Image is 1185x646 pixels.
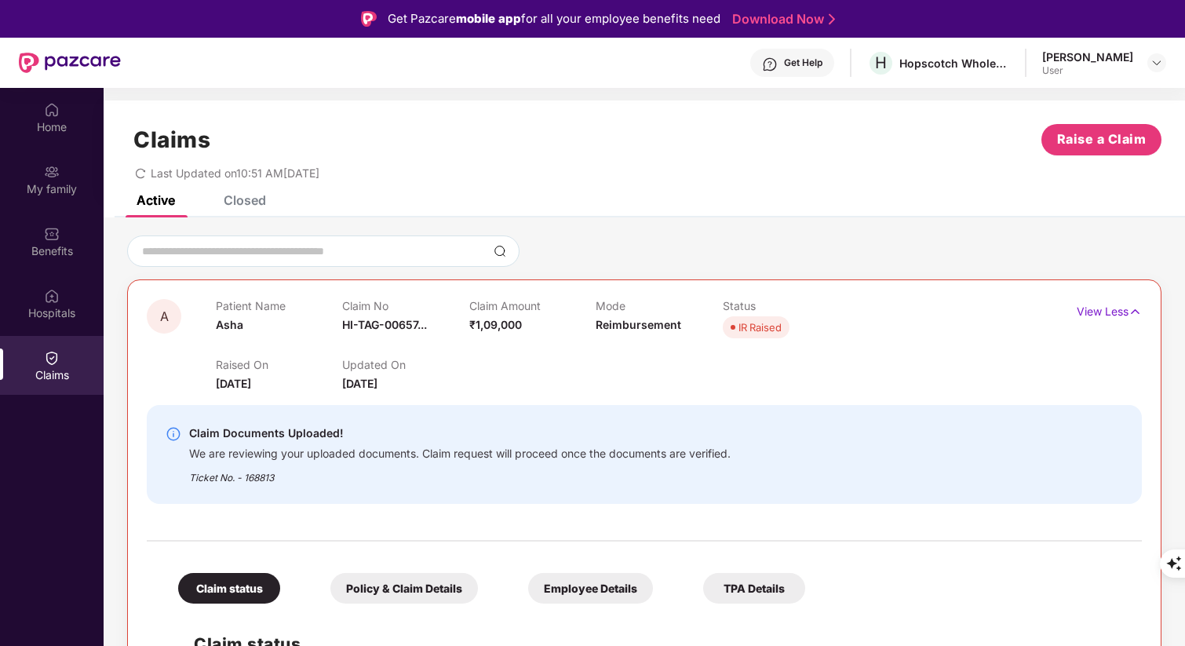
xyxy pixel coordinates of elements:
[596,299,722,312] p: Mode
[133,126,210,153] h1: Claims
[596,318,681,331] span: Reimbursement
[732,11,830,27] a: Download Now
[1042,49,1133,64] div: [PERSON_NAME]
[44,102,60,118] img: svg+xml;base64,PHN2ZyBpZD0iSG9tZSIgeG1sbnM9Imh0dHA6Ly93d3cudzMub3JnLzIwMDAvc3ZnIiB3aWR0aD0iMjAiIG...
[1077,299,1142,320] p: View Less
[361,11,377,27] img: Logo
[875,53,887,72] span: H
[216,318,243,331] span: Asha
[342,318,427,331] span: HI-TAG-00657...
[330,573,478,604] div: Policy & Claim Details
[388,9,720,28] div: Get Pazcare for all your employee benefits need
[469,299,596,312] p: Claim Amount
[19,53,121,73] img: New Pazcare Logo
[723,299,849,312] p: Status
[44,164,60,180] img: svg+xml;base64,PHN2ZyB3aWR0aD0iMjAiIGhlaWdodD0iMjAiIHZpZXdCb3g9IjAgMCAyMCAyMCIgZmlsbD0ibm9uZSIgeG...
[784,57,822,69] div: Get Help
[216,377,251,390] span: [DATE]
[216,299,342,312] p: Patient Name
[135,166,146,180] span: redo
[899,56,1009,71] div: Hopscotch Wholesale Trading Private Limited
[178,573,280,604] div: Claim status
[160,310,169,323] span: A
[342,299,469,312] p: Claim No
[44,350,60,366] img: svg+xml;base64,PHN2ZyBpZD0iQ2xhaW0iIHhtbG5zPSJodHRwOi8vd3d3LnczLm9yZy8yMDAwL3N2ZyIgd2lkdGg9IjIwIi...
[189,424,731,443] div: Claim Documents Uploaded!
[528,573,653,604] div: Employee Details
[829,11,835,27] img: Stroke
[189,461,731,485] div: Ticket No. - 168813
[166,426,181,442] img: svg+xml;base64,PHN2ZyBpZD0iSW5mby0yMHgyMCIgeG1sbnM9Imh0dHA6Ly93d3cudzMub3JnLzIwMDAvc3ZnIiB3aWR0aD...
[1041,124,1161,155] button: Raise a Claim
[494,245,506,257] img: svg+xml;base64,PHN2ZyBpZD0iU2VhcmNoLTMyeDMyIiB4bWxucz0iaHR0cDovL3d3dy53My5vcmcvMjAwMC9zdmciIHdpZH...
[44,288,60,304] img: svg+xml;base64,PHN2ZyBpZD0iSG9zcGl0YWxzIiB4bWxucz0iaHR0cDovL3d3dy53My5vcmcvMjAwMC9zdmciIHdpZHRoPS...
[189,443,731,461] div: We are reviewing your uploaded documents. Claim request will proceed once the documents are verif...
[703,573,805,604] div: TPA Details
[1057,130,1147,149] span: Raise a Claim
[1042,64,1133,77] div: User
[44,226,60,242] img: svg+xml;base64,PHN2ZyBpZD0iQmVuZWZpdHMiIHhtbG5zPSJodHRwOi8vd3d3LnczLm9yZy8yMDAwL3N2ZyIgd2lkdGg9Ij...
[456,11,521,26] strong: mobile app
[224,192,266,208] div: Closed
[342,377,377,390] span: [DATE]
[762,57,778,72] img: svg+xml;base64,PHN2ZyBpZD0iSGVscC0zMngzMiIgeG1sbnM9Imh0dHA6Ly93d3cudzMub3JnLzIwMDAvc3ZnIiB3aWR0aD...
[1150,57,1163,69] img: svg+xml;base64,PHN2ZyBpZD0iRHJvcGRvd24tMzJ4MzIiIHhtbG5zPSJodHRwOi8vd3d3LnczLm9yZy8yMDAwL3N2ZyIgd2...
[151,166,319,180] span: Last Updated on 10:51 AM[DATE]
[1128,303,1142,320] img: svg+xml;base64,PHN2ZyB4bWxucz0iaHR0cDovL3d3dy53My5vcmcvMjAwMC9zdmciIHdpZHRoPSIxNyIgaGVpZ2h0PSIxNy...
[216,358,342,371] p: Raised On
[738,319,782,335] div: IR Raised
[342,358,469,371] p: Updated On
[469,318,522,331] span: ₹1,09,000
[137,192,175,208] div: Active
